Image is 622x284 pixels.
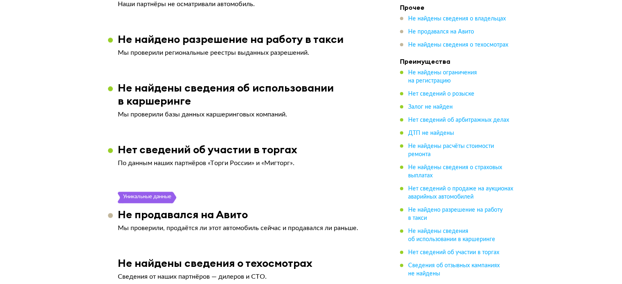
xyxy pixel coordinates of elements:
h4: Преимущества [400,57,514,65]
p: Мы проверили, продаётся ли этот автомобиль сейчас и продавался ли раньше. [118,224,375,232]
span: Сведения об отзывных кампаниях не найдены [408,263,500,277]
span: ДТП не найдены [408,130,454,136]
h4: Прочее [400,3,514,11]
h3: Не найдены сведения об использовании в каршеринге [118,81,385,107]
p: По данным наших партнёров «Торги России» и «Мигторг». [118,159,375,167]
span: Не найдены сведения о страховых выплатах [408,165,502,179]
h3: Не найдены сведения о техосмотрах [118,257,312,269]
span: Не найдены сведения об использовании в каршеринге [408,228,495,242]
span: Нет сведений о продаже на аукционах аварийных автомобилей [408,186,513,200]
span: Нет сведений об участии в торгах [408,250,499,255]
span: Не найдены расчёты стоимости ремонта [408,143,494,157]
h3: Не продавался на Авито [118,208,248,221]
span: Нет сведений об арбитражных делах [408,117,509,123]
p: Сведения от наших партнёров — дилеров и СТО. [118,273,375,281]
div: Уникальные данные [123,192,172,203]
p: Мы проверили базы данных каршеринговых компаний. [118,110,375,119]
span: Нет сведений о розыске [408,91,474,97]
h3: Не найдено разрешение на работу в такси [118,33,344,45]
span: Не найдены ограничения на регистрацию [408,70,477,84]
span: Залог не найден [408,104,453,110]
span: Не найдены сведения о техосмотрах [408,42,508,48]
span: Не найдены сведения о владельцах [408,16,506,22]
span: Не найдено разрешение на работу в такси [408,207,503,221]
p: Мы проверили региональные реестры выданных разрешений. [118,49,375,57]
h3: Нет сведений об участии в торгах [118,143,297,156]
span: Не продавался на Авито [408,29,474,35]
